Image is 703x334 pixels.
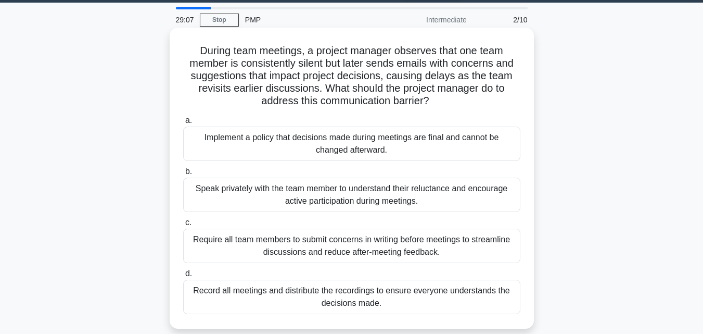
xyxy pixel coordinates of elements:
div: Record all meetings and distribute the recordings to ensure everyone understands the decisions made. [183,280,520,314]
span: a. [185,116,192,125]
div: 29:07 [170,9,200,30]
span: c. [185,218,191,227]
div: Speak privately with the team member to understand their reluctance and encourage active particip... [183,178,520,212]
span: b. [185,167,192,176]
div: PMP [239,9,382,30]
div: Intermediate [382,9,473,30]
a: Stop [200,14,239,27]
span: d. [185,269,192,278]
h5: During team meetings, a project manager observes that one team member is consistently silent but ... [182,44,521,108]
div: 2/10 [473,9,534,30]
div: Require all team members to submit concerns in writing before meetings to streamline discussions ... [183,229,520,263]
div: Implement a policy that decisions made during meetings are final and cannot be changed afterward. [183,127,520,161]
